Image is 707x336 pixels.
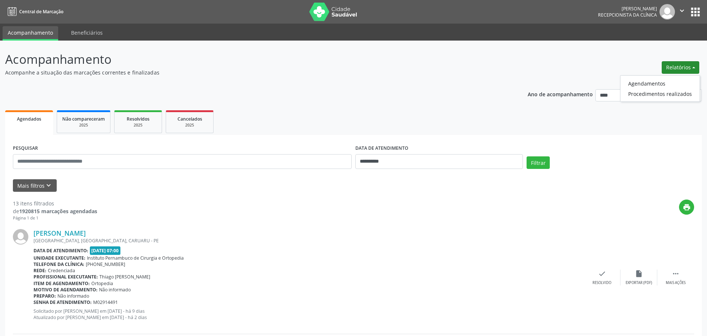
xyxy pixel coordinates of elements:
[13,229,28,245] img: img
[91,280,113,287] span: Ortopedia
[57,293,89,299] span: Não informado
[666,280,686,285] div: Mais ações
[99,274,150,280] span: Thiago [PERSON_NAME]
[34,261,84,267] b: Telefone da clínica:
[598,6,657,12] div: [PERSON_NAME]
[662,61,699,74] button: Relatórios
[598,270,606,278] i: check
[62,116,105,122] span: Não compareceram
[99,287,131,293] span: Não informado
[3,26,58,41] a: Acompanhamento
[620,75,700,102] ul: Relatórios
[5,50,493,69] p: Acompanhamento
[679,200,694,215] button: print
[62,122,105,128] div: 2025
[528,89,593,98] p: Ano de acompanhamento
[527,156,550,169] button: Filtrar
[45,181,53,190] i: keyboard_arrow_down
[355,143,408,154] label: DATA DE ATENDIMENTO
[90,246,121,255] span: [DATE] 07:00
[13,215,97,221] div: Página 1 de 1
[13,207,97,215] div: de
[177,116,202,122] span: Cancelados
[93,299,118,305] span: M02914491
[34,287,98,293] b: Motivo de agendamento:
[86,261,125,267] span: [PHONE_NUMBER]
[672,270,680,278] i: 
[34,293,56,299] b: Preparo:
[17,116,41,122] span: Agendados
[34,229,86,237] a: [PERSON_NAME]
[34,238,584,244] div: [GEOGRAPHIC_DATA], [GEOGRAPHIC_DATA], CARUARU - PE
[5,69,493,76] p: Acompanhe a situação das marcações correntes e finalizadas
[620,78,700,89] a: Agendamentos
[34,308,584,321] p: Solicitado por [PERSON_NAME] em [DATE] - há 9 dias Atualizado por [PERSON_NAME] em [DATE] - há 2 ...
[19,208,97,215] strong: 1920815 marcações agendadas
[689,6,702,18] button: apps
[34,255,85,261] b: Unidade executante:
[620,89,700,99] a: Procedimentos realizados
[659,4,675,20] img: img
[34,280,90,287] b: Item de agendamento:
[34,267,46,274] b: Rede:
[675,4,689,20] button: 
[19,8,63,15] span: Central de Marcação
[635,270,643,278] i: insert_drive_file
[48,267,75,274] span: Credenciada
[626,280,652,285] div: Exportar (PDF)
[87,255,184,261] span: Instituto Pernambuco de Cirurgia e Ortopedia
[120,122,156,128] div: 2025
[34,247,88,254] b: Data de atendimento:
[678,7,686,15] i: 
[683,203,691,211] i: print
[592,280,611,285] div: Resolvido
[66,26,108,39] a: Beneficiários
[13,179,57,192] button: Mais filtroskeyboard_arrow_down
[13,143,38,154] label: PESQUISAR
[127,116,150,122] span: Resolvidos
[598,12,657,18] span: Recepcionista da clínica
[171,122,208,128] div: 2025
[34,274,98,280] b: Profissional executante:
[13,200,97,207] div: 13 itens filtrados
[34,299,92,305] b: Senha de atendimento:
[5,6,63,18] a: Central de Marcação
